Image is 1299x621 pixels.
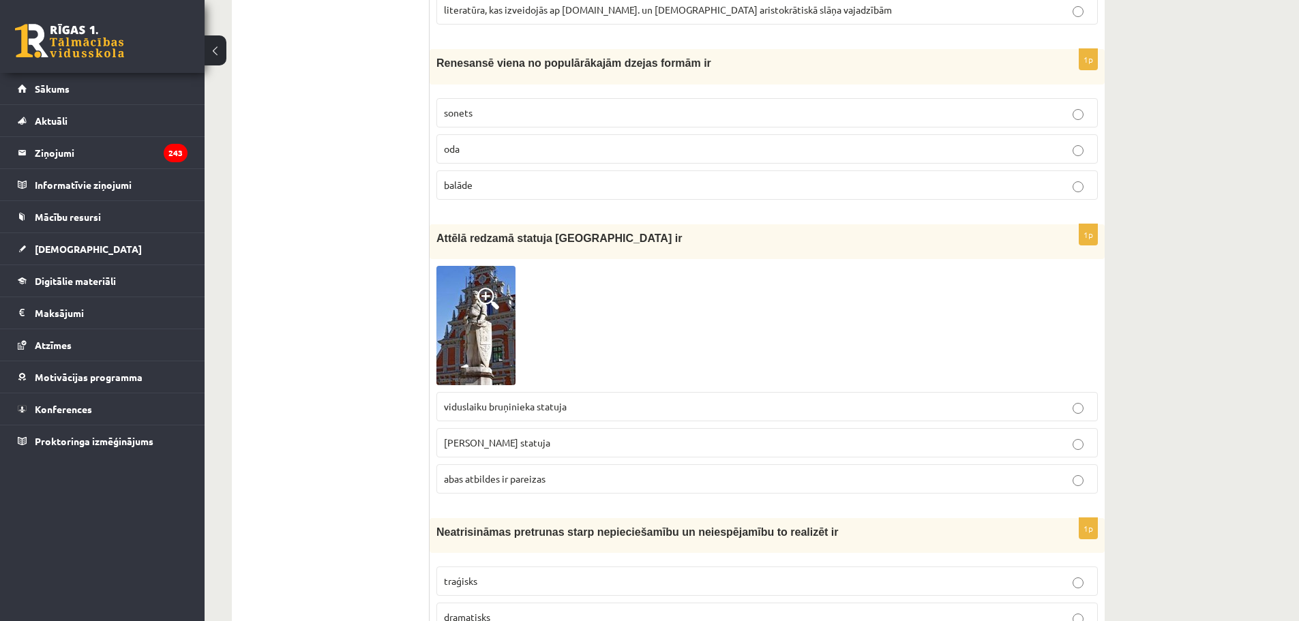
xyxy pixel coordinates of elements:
a: Mācību resursi [18,201,188,232]
input: abas atbildes ir pareizas [1073,475,1084,486]
span: Renesansē viena no populārākajām dzejas formām ir [436,57,711,69]
span: abas atbildes ir pareizas [444,472,546,485]
span: [DEMOGRAPHIC_DATA] [35,243,142,255]
span: viduslaiku bruņinieka statuja [444,400,567,412]
i: 243 [164,144,188,162]
a: Maksājumi [18,297,188,329]
input: literatūra, kas izveidojās ap [DOMAIN_NAME]. un [DEMOGRAPHIC_DATA] aristokrātiskā slāņa vajadzībām [1073,6,1084,17]
span: sonets [444,106,473,119]
p: 1p [1079,517,1098,539]
input: balāde [1073,181,1084,192]
p: 1p [1079,224,1098,245]
input: sonets [1073,109,1084,120]
a: Ziņojumi243 [18,137,188,168]
span: Digitālie materiāli [35,275,116,287]
span: Proktoringa izmēģinājums [35,435,153,447]
span: Mācību resursi [35,211,101,223]
a: Proktoringa izmēģinājums [18,425,188,457]
span: Motivācijas programma [35,371,143,383]
span: Neatrisināmas pretrunas starp nepieciešamību un neiespējamību to realizēt ir [436,526,839,538]
input: viduslaiku bruņinieka statuja [1073,403,1084,414]
span: traģisks [444,575,477,587]
a: Konferences [18,393,188,425]
span: Konferences [35,403,92,415]
span: [PERSON_NAME] statuja [444,436,550,449]
a: [DEMOGRAPHIC_DATA] [18,233,188,264]
a: Informatīvie ziņojumi [18,169,188,200]
legend: Maksājumi [35,297,188,329]
a: Atzīmes [18,329,188,361]
span: Atzīmes [35,339,72,351]
input: [PERSON_NAME] statuja [1073,439,1084,450]
legend: Informatīvie ziņojumi [35,169,188,200]
span: Aktuāli [35,115,68,127]
a: Digitālie materiāli [18,265,188,297]
a: Aktuāli [18,105,188,136]
span: Sākums [35,82,70,95]
a: Sākums [18,73,188,104]
a: Motivācijas programma [18,361,188,393]
a: Rīgas 1. Tālmācības vidusskola [15,24,124,58]
input: oda [1073,145,1084,156]
legend: Ziņojumi [35,137,188,168]
span: literatūra, kas izveidojās ap [DOMAIN_NAME]. un [DEMOGRAPHIC_DATA] aristokrātiskā slāņa vajadzībām [444,3,892,16]
span: Attēlā redzamā statuja [GEOGRAPHIC_DATA] ir [436,232,682,244]
input: traģisks [1073,577,1084,588]
p: 1p [1079,48,1098,70]
span: oda [444,142,460,155]
img: 1.jpg [436,266,516,385]
span: balāde [444,179,473,191]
